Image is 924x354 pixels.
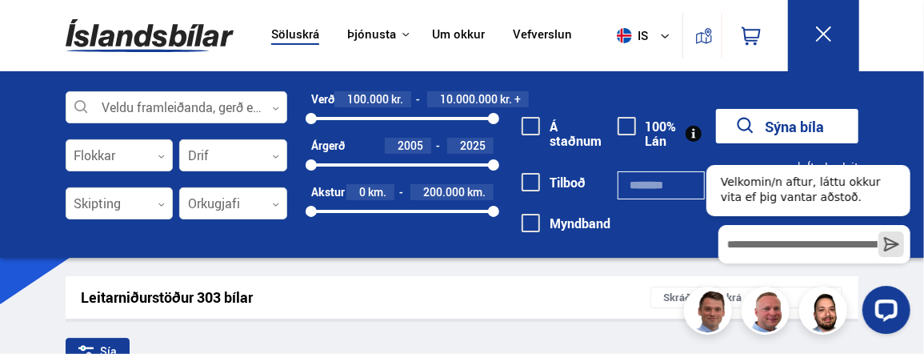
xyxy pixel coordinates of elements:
a: Um okkur [432,27,485,44]
span: 2025 [460,138,486,153]
iframe: LiveChat chat widget [694,136,917,347]
a: Söluskrá [271,27,319,44]
label: Myndband [522,216,610,231]
button: Þjónusta [347,27,396,42]
span: 0 [359,184,366,199]
div: Akstur [311,186,345,199]
span: kr. [391,93,403,106]
img: G0Ugv5HjCgRt.svg [66,10,234,62]
span: km. [368,186,386,199]
label: Tilboð [522,175,586,190]
span: km. [467,186,486,199]
div: Verð [311,93,334,106]
span: is [610,28,650,43]
span: 200.000 [423,184,465,199]
span: 100.000 [347,91,389,107]
span: 10.000.000 [440,91,498,107]
a: Vefverslun [513,27,572,44]
img: svg+xml;base64,PHN2ZyB4bWxucz0iaHR0cDovL3d3dy53My5vcmcvMjAwMC9zdmciIHdpZHRoPSI1MTIiIGhlaWdodD0iNT... [617,28,632,43]
img: FbJEzSuNWCJXmdc-.webp [686,289,734,337]
button: Sýna bíla [716,109,858,143]
button: is [610,12,682,59]
span: 2005 [398,138,423,153]
div: Leitarniðurstöður 303 bílar [82,289,651,306]
label: Á staðnum [522,119,602,149]
div: Skráð á söluskrá [650,287,842,308]
label: 100% Lán [618,119,677,149]
div: Árgerð [311,139,345,152]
